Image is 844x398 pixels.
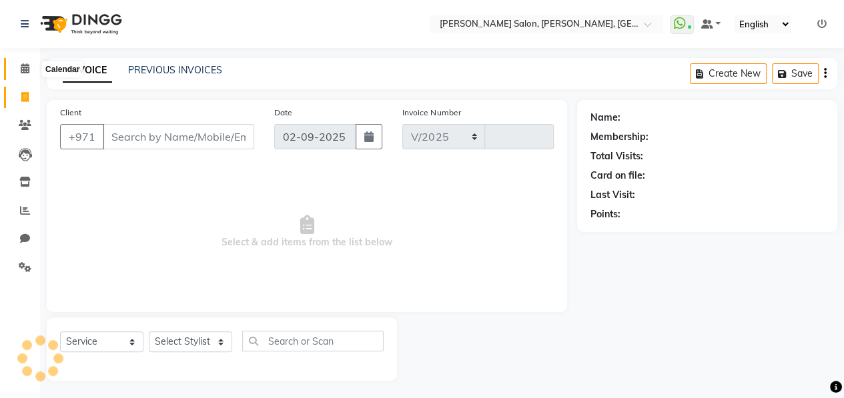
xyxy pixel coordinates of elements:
[103,124,254,149] input: Search by Name/Mobile/Email/Code
[590,188,635,202] div: Last Visit:
[42,61,83,77] div: Calendar
[274,107,292,119] label: Date
[128,64,222,76] a: PREVIOUS INVOICES
[60,165,554,299] span: Select & add items from the list below
[242,331,384,351] input: Search or Scan
[590,149,643,163] div: Total Visits:
[60,107,81,119] label: Client
[772,63,819,84] button: Save
[590,207,620,221] div: Points:
[590,169,645,183] div: Card on file:
[402,107,460,119] label: Invoice Number
[690,63,767,84] button: Create New
[590,111,620,125] div: Name:
[34,5,125,43] img: logo
[60,124,104,149] button: +971
[590,130,649,144] div: Membership:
